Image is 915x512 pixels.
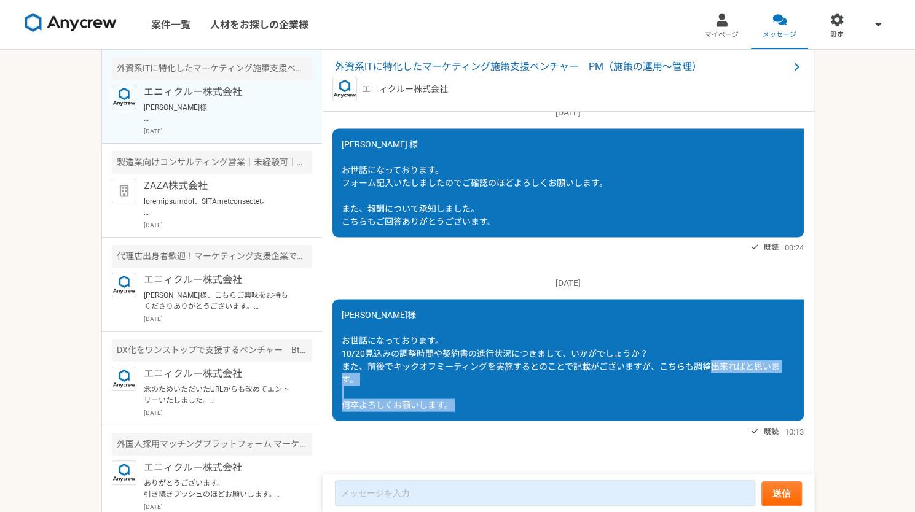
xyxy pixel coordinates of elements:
[144,478,296,500] p: ありがとうございます。 引き続きプッシュのほどお願いします。 1点、前回にもお伝えしたところですが、私のキャリアが正確に伝わっているのかどうかが心配です。 LPOに関しては今までから現在までしっ...
[144,290,296,312] p: [PERSON_NAME]様、こちらご興味をお持ちくださりありがとうございます。 本件ですが、応募を多数いただいており、よりフィット度の高い方が先に選考に進まれている状況となります。その方の選考...
[342,139,608,226] span: [PERSON_NAME] 様 お世話になっております。 フォーム記入いたしましたのでご確認のほどよろしくお願いします。 また、報酬について承知しました。 こちらもご回答ありがとうございます。
[112,85,136,109] img: logo_text_blue_01.png
[144,85,296,99] p: エニィクルー株式会社
[144,460,296,475] p: エニィクルー株式会社
[112,367,136,391] img: logo_text_blue_01.png
[830,30,844,40] span: 設定
[112,151,312,174] div: 製造業向けコンサルティング営業｜未経験可｜法人営業としてキャリアアップしたい方
[335,60,789,74] span: 外資系ITに特化したマーケティング施策支援ベンチャー PM（施策の運用〜管理）
[785,425,804,437] span: 10:13
[112,433,312,456] div: 外国人採用マッチングプラットフォーム マーケティング責任者
[144,196,296,218] p: loremipsumdol、SITAmetconsectet。 adipiscin、el・seddoeiusmodtemporincididun。 utlabo、etdol・magnaaL7En...
[112,57,312,80] div: 外資系ITに特化したマーケティング施策支援ベンチャー PM（施策の運用〜管理）
[144,273,296,287] p: エニィクルー株式会社
[761,481,802,506] button: 送信
[144,314,312,324] p: [DATE]
[144,126,312,136] p: [DATE]
[112,339,312,362] div: DX化をワンストップで支援するベンチャー BtoBマーケティング戦略立案・実装
[705,30,739,40] span: マイページ
[112,179,136,203] img: default_org_logo-42cde973f59100197ec2c8e796e4974ac8490bb5b08a0eb061ff975e4574aa76.png
[763,30,796,40] span: メッセージ
[112,245,312,268] div: 代理店出身者歓迎！マーケティング支援企業でのフロント営業兼広告運用担当
[332,276,804,289] p: [DATE]
[144,384,296,406] p: 念のためいただいたURLからも改めてエントリーいたしました。 何卒よろしくお願いします。
[764,239,779,254] span: 既読
[25,13,117,33] img: 8DqYSo04kwAAAAASUVORK5CYII=
[144,102,296,124] p: [PERSON_NAME]様 お世話になっております。 10/20見込みの調整時間や契約書の進行状況につきまして、いかがでしょうか？ また、前後でキックオフミーティングを実施するとのことで記載が...
[342,309,780,409] span: [PERSON_NAME]様 お世話になっております。 10/20見込みの調整時間や契約書の進行状況につきまして、いかがでしょうか？ また、前後でキックオフミーティングを実施するとのことで記載が...
[144,179,296,193] p: ZAZA株式会社
[112,273,136,297] img: logo_text_blue_01.png
[362,83,448,96] p: エニィクルー株式会社
[332,106,804,118] p: [DATE]
[785,241,804,253] span: 00:24
[112,460,136,485] img: logo_text_blue_01.png
[144,367,296,381] p: エニィクルー株式会社
[144,220,312,230] p: [DATE]
[144,502,312,511] p: [DATE]
[332,77,357,101] img: logo_text_blue_01.png
[144,408,312,417] p: [DATE]
[764,424,779,438] span: 既読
